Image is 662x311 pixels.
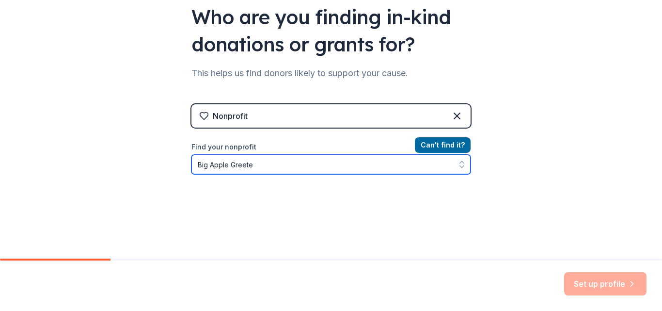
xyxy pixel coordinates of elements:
div: This helps us find donors likely to support your cause. [191,65,471,81]
div: Nonprofit [213,110,248,122]
button: Can't find it? [415,137,471,153]
div: Who are you finding in-kind donations or grants for? [191,3,471,58]
label: Find your nonprofit [191,141,471,153]
input: Search by name, EIN, or city [191,155,471,174]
